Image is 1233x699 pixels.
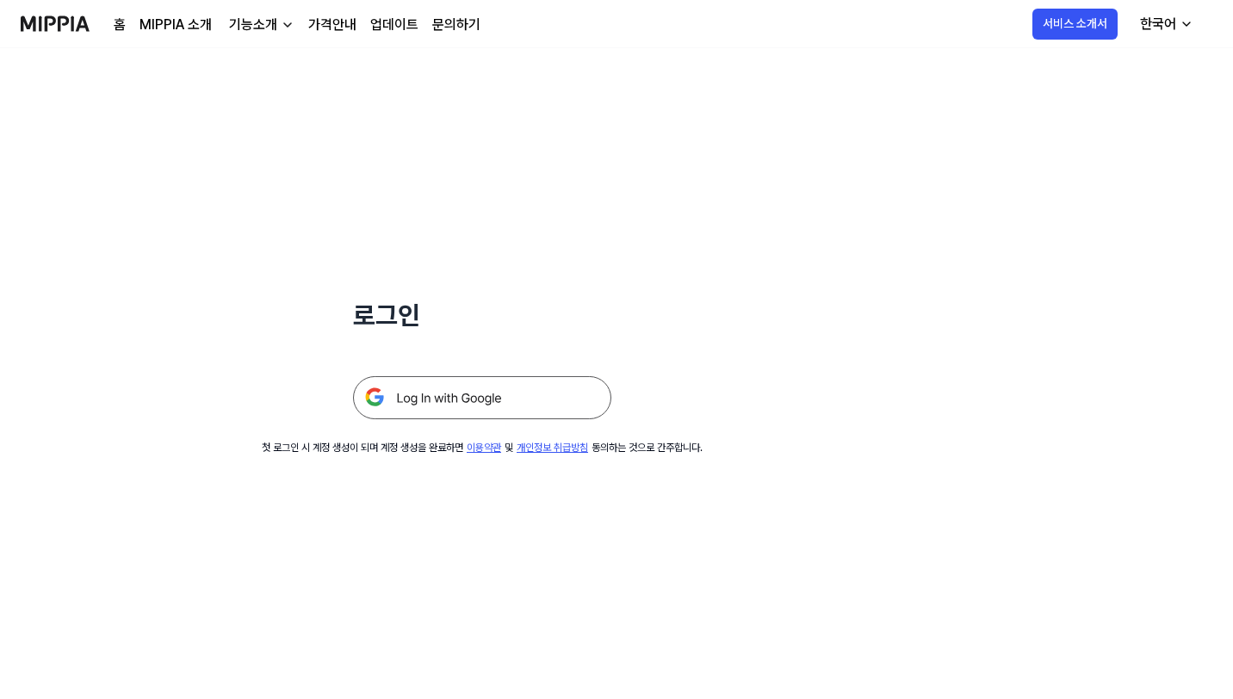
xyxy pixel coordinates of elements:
div: 한국어 [1137,14,1180,34]
a: 이용약관 [467,442,501,454]
a: 홈 [114,15,126,35]
a: MIPPIA 소개 [139,15,212,35]
div: 기능소개 [226,15,281,35]
img: 구글 로그인 버튼 [353,376,611,419]
img: down [281,18,294,32]
div: 첫 로그인 시 계정 생성이 되며 계정 생성을 완료하면 및 동의하는 것으로 간주합니다. [262,440,703,455]
button: 서비스 소개서 [1032,9,1118,40]
h1: 로그인 [353,296,611,335]
a: 가격안내 [308,15,356,35]
button: 기능소개 [226,15,294,35]
a: 업데이트 [370,15,418,35]
a: 문의하기 [432,15,480,35]
a: 개인정보 취급방침 [517,442,588,454]
button: 한국어 [1126,7,1204,41]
